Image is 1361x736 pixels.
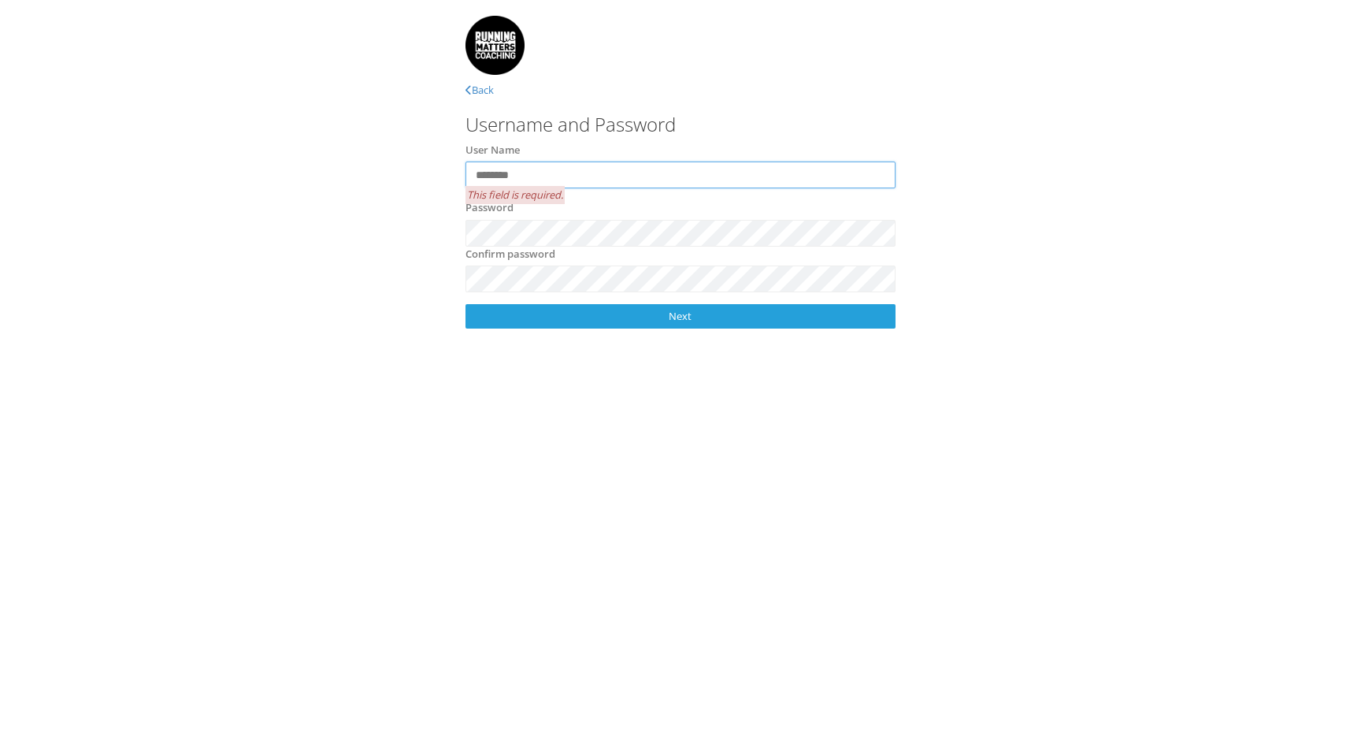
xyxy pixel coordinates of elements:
h3: Username and Password [465,114,896,135]
span: This field is required. [465,186,565,204]
label: Confirm password [465,247,555,262]
label: Password [465,200,514,216]
a: Next [465,304,896,329]
img: RunningMatters_Coaching_Logo_Circle_BLACK_RGB.jpg [465,16,525,75]
label: User Name [465,143,520,158]
a: Back [465,83,494,97]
